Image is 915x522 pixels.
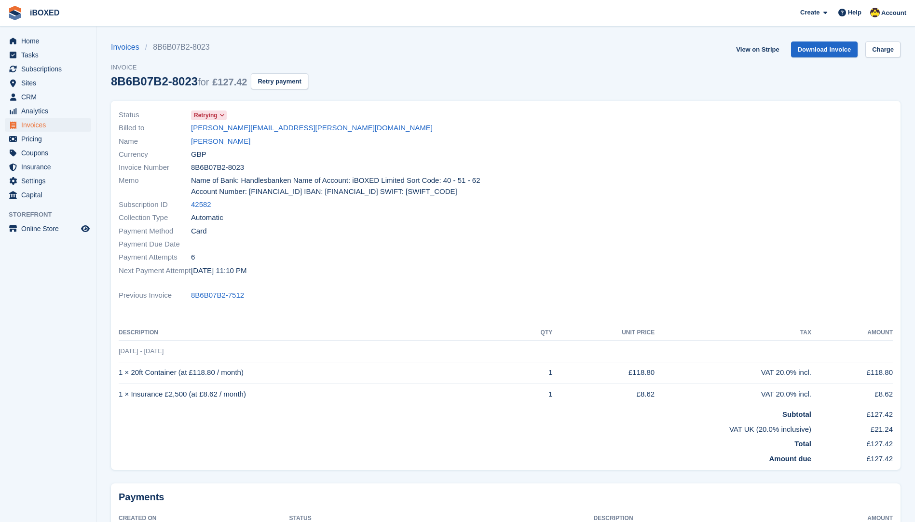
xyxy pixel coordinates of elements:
[119,110,191,121] span: Status
[21,146,79,160] span: Coupons
[21,118,79,132] span: Invoices
[515,384,552,405] td: 1
[119,491,893,503] h2: Payments
[119,420,811,435] td: VAT UK (20.0% inclusive)
[870,8,880,17] img: Katie Brown
[655,389,811,400] div: VAT 20.0% incl.
[5,104,91,118] a: menu
[881,8,906,18] span: Account
[552,384,655,405] td: £8.62
[251,73,308,89] button: Retry payment
[732,41,783,57] a: View on Stripe
[119,175,191,197] span: Memo
[119,362,515,384] td: 1 × 20ft Container (at £118.80 / month)
[119,226,191,237] span: Payment Method
[21,160,79,174] span: Insurance
[119,325,515,341] th: Description
[26,5,63,21] a: iBOXED
[191,226,207,237] span: Card
[21,48,79,62] span: Tasks
[21,76,79,90] span: Sites
[5,76,91,90] a: menu
[111,41,308,53] nav: breadcrumbs
[119,162,191,173] span: Invoice Number
[5,146,91,160] a: menu
[21,188,79,202] span: Capital
[21,104,79,118] span: Analytics
[655,367,811,378] div: VAT 20.0% incl.
[212,77,247,87] span: £127.42
[119,347,164,355] span: [DATE] - [DATE]
[811,325,893,341] th: Amount
[191,149,206,160] span: GBP
[194,111,218,120] span: Retrying
[5,62,91,76] a: menu
[119,123,191,134] span: Billed to
[5,222,91,235] a: menu
[21,34,79,48] span: Home
[791,41,858,57] a: Download Invoice
[119,252,191,263] span: Payment Attempts
[655,325,811,341] th: Tax
[191,212,223,223] span: Automatic
[111,75,247,88] div: 8B6B07B2-8023
[769,454,811,463] strong: Amount due
[5,174,91,188] a: menu
[191,265,247,276] time: 2025-08-15 22:10:21 UTC
[198,77,209,87] span: for
[8,6,22,20] img: stora-icon-8386f47178a22dfd0bd8f6a31ec36ba5ce8667c1dd55bd0f319d3a0aa187defe.svg
[119,199,191,210] span: Subscription ID
[782,410,811,418] strong: Subtotal
[191,252,195,263] span: 6
[21,222,79,235] span: Online Store
[552,325,655,341] th: Unit Price
[5,160,91,174] a: menu
[191,123,433,134] a: [PERSON_NAME][EMAIL_ADDRESS][PERSON_NAME][DOMAIN_NAME]
[119,239,191,250] span: Payment Due Date
[811,435,893,450] td: £127.42
[9,210,96,220] span: Storefront
[811,405,893,420] td: £127.42
[80,223,91,234] a: Preview store
[811,420,893,435] td: £21.24
[119,384,515,405] td: 1 × Insurance £2,500 (at £8.62 / month)
[191,199,211,210] a: 42582
[119,265,191,276] span: Next Payment Attempt
[191,175,500,197] span: Name of Bank: Handlesbanken Name of Account: iBOXED Limited Sort Code: 40 - 51 - 62 Account Numbe...
[794,440,811,448] strong: Total
[5,48,91,62] a: menu
[515,362,552,384] td: 1
[21,174,79,188] span: Settings
[191,162,244,173] span: 8B6B07B2-8023
[5,132,91,146] a: menu
[811,450,893,465] td: £127.42
[552,362,655,384] td: £118.80
[191,110,227,121] a: Retrying
[865,41,901,57] a: Charge
[515,325,552,341] th: QTY
[111,63,308,72] span: Invoice
[848,8,861,17] span: Help
[811,384,893,405] td: £8.62
[191,290,244,301] a: 8B6B07B2-7512
[811,362,893,384] td: £118.80
[5,188,91,202] a: menu
[800,8,819,17] span: Create
[111,41,145,53] a: Invoices
[191,136,250,147] a: [PERSON_NAME]
[5,118,91,132] a: menu
[5,90,91,104] a: menu
[21,62,79,76] span: Subscriptions
[119,290,191,301] span: Previous Invoice
[119,212,191,223] span: Collection Type
[21,132,79,146] span: Pricing
[119,136,191,147] span: Name
[119,149,191,160] span: Currency
[21,90,79,104] span: CRM
[5,34,91,48] a: menu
